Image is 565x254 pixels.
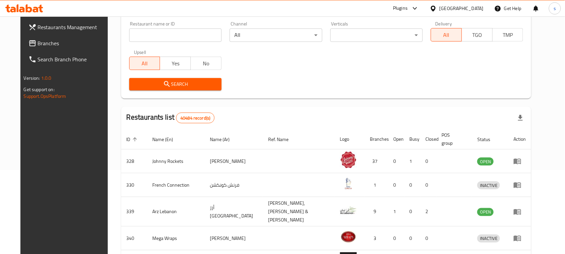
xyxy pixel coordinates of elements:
[365,173,388,197] td: 1
[147,173,205,197] td: French Connection
[513,208,526,216] div: Menu
[268,135,297,143] span: Ref. Name
[176,113,215,123] div: Total records count
[340,151,357,168] img: Johnny Rockets
[365,197,388,227] td: 9
[121,149,147,173] td: 328
[38,55,109,63] span: Search Branch Phone
[147,197,205,227] td: Arz Lebanon
[121,173,147,197] td: 330
[129,78,222,90] button: Search
[554,5,556,12] span: s
[24,74,40,82] span: Version:
[205,149,263,173] td: [PERSON_NAME]
[513,234,526,242] div: Menu
[508,129,531,149] th: Action
[190,57,222,70] button: No
[147,227,205,250] td: Mega Wraps
[132,59,158,68] span: All
[340,229,357,245] img: Mega Wraps
[393,4,408,12] div: Plugins
[23,35,115,51] a: Branches
[365,129,388,149] th: Branches
[38,23,109,31] span: Restaurants Management
[492,28,523,42] button: TMP
[477,182,500,189] span: INACTIVE
[205,227,263,250] td: [PERSON_NAME]
[340,175,357,192] img: French Connection
[462,28,493,42] button: TGO
[365,227,388,250] td: 3
[404,149,420,173] td: 1
[420,197,436,227] td: 2
[442,131,464,147] span: POS group
[404,227,420,250] td: 0
[435,21,452,26] label: Delivery
[121,227,147,250] td: 340
[431,28,462,42] button: All
[388,227,404,250] td: 0
[134,50,146,55] label: Upsell
[434,30,459,40] span: All
[205,197,263,227] td: أرز [GEOGRAPHIC_DATA]
[127,135,139,143] span: ID
[335,129,365,149] th: Logo
[147,149,205,173] td: Johnny Rockets
[477,135,499,143] span: Status
[365,149,388,173] td: 37
[513,181,526,189] div: Menu
[230,28,322,42] div: All
[129,57,160,70] button: All
[205,173,263,197] td: فرنش كونكشن
[388,173,404,197] td: 0
[160,57,191,70] button: Yes
[404,129,420,149] th: Busy
[24,85,55,94] span: Get support on:
[135,80,216,88] span: Search
[477,208,494,216] span: OPEN
[388,149,404,173] td: 0
[388,197,404,227] td: 1
[38,39,109,47] span: Branches
[23,51,115,67] a: Search Branch Phone
[121,197,147,227] td: 339
[263,197,335,227] td: [PERSON_NAME],[PERSON_NAME] & [PERSON_NAME]
[404,197,420,227] td: 0
[153,135,182,143] span: Name (En)
[127,112,215,123] h2: Restaurants list
[477,158,494,166] span: OPEN
[176,115,214,121] span: 40484 record(s)
[465,30,490,40] span: TGO
[404,173,420,197] td: 0
[420,129,436,149] th: Closed
[420,173,436,197] td: 0
[439,5,484,12] div: [GEOGRAPHIC_DATA]
[41,74,52,82] span: 1.0.0
[477,235,500,242] span: INACTIVE
[193,59,219,68] span: No
[163,59,188,68] span: Yes
[477,157,494,166] div: OPEN
[330,28,423,42] div: ​
[513,157,526,165] div: Menu
[340,202,357,219] img: Arz Lebanon
[420,149,436,173] td: 0
[388,129,404,149] th: Open
[420,227,436,250] td: 0
[210,135,238,143] span: Name (Ar)
[23,19,115,35] a: Restaurants Management
[129,28,222,42] input: Search for restaurant name or ID..
[495,30,521,40] span: TMP
[24,92,66,101] a: Support.OpsPlatform
[512,110,529,126] div: Export file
